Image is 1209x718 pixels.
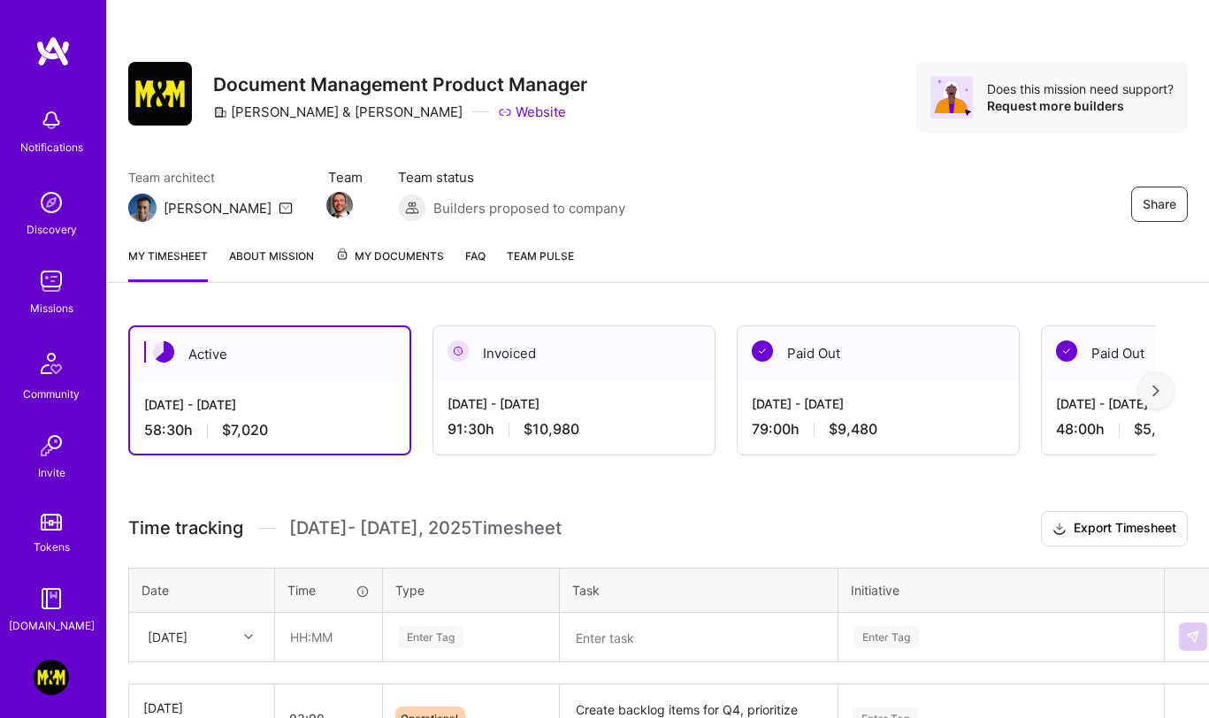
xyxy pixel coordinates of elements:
[213,103,463,121] div: [PERSON_NAME] & [PERSON_NAME]
[23,385,80,403] div: Community
[20,138,83,157] div: Notifications
[987,80,1174,97] div: Does this mission need support?
[829,420,877,439] span: $9,480
[27,220,77,239] div: Discovery
[128,247,208,282] a: My timesheet
[289,517,562,539] span: [DATE] - [DATE] , 2025 Timesheet
[853,623,919,651] div: Enter Tag
[30,342,73,385] img: Community
[279,201,293,215] i: icon Mail
[276,614,381,661] input: HH:MM
[507,249,574,263] span: Team Pulse
[448,340,469,362] img: Invoiced
[1186,630,1200,644] img: Submit
[1131,187,1188,222] button: Share
[398,194,426,222] img: Builders proposed to company
[335,247,444,266] span: My Documents
[128,517,243,539] span: Time tracking
[213,105,227,119] i: icon CompanyGray
[9,616,95,635] div: [DOMAIN_NAME]
[129,568,275,612] th: Date
[851,581,1152,600] div: Initiative
[1052,520,1067,538] i: icon Download
[383,568,560,612] th: Type
[326,192,353,218] img: Team Member Avatar
[34,103,69,138] img: bell
[507,247,574,282] a: Team Pulse
[34,264,69,299] img: teamwork
[222,421,268,439] span: $7,020
[34,660,69,695] img: Morgan & Morgan: Document Management Product Manager
[930,76,973,118] img: Avatar
[560,568,838,612] th: Task
[498,103,566,121] a: Website
[465,247,486,282] a: FAQ
[738,326,1019,380] div: Paid Out
[328,190,351,220] a: Team Member Avatar
[524,420,579,439] span: $10,980
[30,299,73,317] div: Missions
[287,581,370,600] div: Time
[128,168,293,187] span: Team architect
[34,185,69,220] img: discovery
[1056,340,1077,362] img: Paid Out
[130,327,409,381] div: Active
[128,194,157,222] img: Team Architect
[143,699,260,717] div: [DATE]
[34,581,69,616] img: guide book
[148,628,187,646] div: [DATE]
[335,247,444,282] a: My Documents
[38,463,65,482] div: Invite
[987,97,1174,114] div: Request more builders
[398,623,463,651] div: Enter Tag
[752,340,773,362] img: Paid Out
[153,341,174,363] img: Active
[144,421,395,439] div: 58:30 h
[29,660,73,695] a: Morgan & Morgan: Document Management Product Manager
[213,73,587,95] h3: Document Management Product Manager
[1143,195,1176,213] span: Share
[1152,385,1159,397] img: right
[752,394,1005,413] div: [DATE] - [DATE]
[448,394,700,413] div: [DATE] - [DATE]
[328,168,363,187] span: Team
[448,420,700,439] div: 91:30 h
[144,395,395,414] div: [DATE] - [DATE]
[229,247,314,282] a: About Mission
[398,168,625,187] span: Team status
[35,35,71,67] img: logo
[1041,511,1188,546] button: Export Timesheet
[41,514,62,531] img: tokens
[1134,420,1182,439] span: $5,760
[164,199,272,218] div: [PERSON_NAME]
[433,199,625,218] span: Builders proposed to company
[34,428,69,463] img: Invite
[244,632,253,641] i: icon Chevron
[752,420,1005,439] div: 79:00 h
[433,326,715,380] div: Invoiced
[128,62,192,126] img: Company Logo
[34,538,70,556] div: Tokens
